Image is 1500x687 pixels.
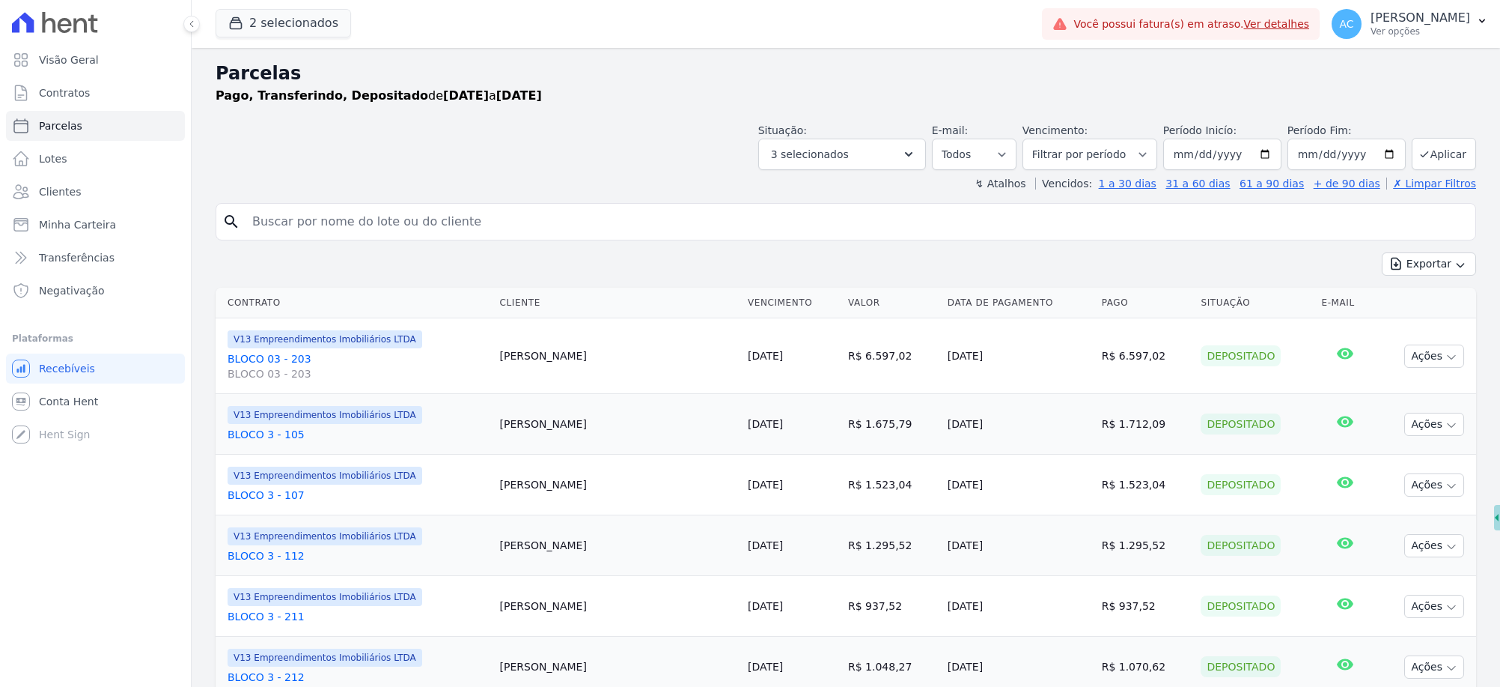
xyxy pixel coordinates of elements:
div: Depositado [1201,345,1281,366]
a: [DATE] [748,661,783,673]
th: Pago [1096,288,1195,318]
div: Depositado [1201,596,1281,617]
th: Situação [1195,288,1315,318]
button: Ações [1404,595,1464,618]
label: ↯ Atalhos [975,178,1025,190]
th: Valor [842,288,942,318]
a: Recebíveis [6,354,185,384]
button: Ações [1404,534,1464,557]
span: V13 Empreendimentos Imobiliários LTDA [228,649,422,667]
a: Transferências [6,243,185,273]
a: [DATE] [748,479,783,491]
a: ✗ Limpar Filtros [1386,178,1476,190]
button: AC [PERSON_NAME] Ver opções [1320,3,1500,45]
td: R$ 1.295,52 [842,515,942,576]
span: Contratos [39,85,90,100]
span: Recebíveis [39,361,95,376]
button: Exportar [1382,252,1476,276]
label: E-mail: [932,124,969,136]
button: 3 selecionados [758,139,926,170]
span: Transferências [39,250,115,265]
label: Período Fim: [1287,123,1406,139]
button: Ações [1404,473,1464,497]
td: [PERSON_NAME] [494,455,742,515]
a: [DATE] [748,350,783,362]
span: V13 Empreendimentos Imobiliários LTDA [228,527,422,545]
span: Negativação [39,283,105,298]
a: + de 90 dias [1314,178,1380,190]
label: Vencimento: [1022,124,1088,136]
th: Vencimento [742,288,842,318]
strong: Pago, Transferindo, Depositado [216,88,428,103]
div: Depositado [1201,535,1281,556]
span: V13 Empreendimentos Imobiliários LTDA [228,406,422,424]
a: Negativação [6,276,185,306]
td: R$ 1.295,52 [1096,515,1195,576]
p: Ver opções [1371,25,1470,37]
th: Cliente [494,288,742,318]
td: R$ 1.523,04 [1096,455,1195,515]
label: Período Inicío: [1163,124,1237,136]
td: [PERSON_NAME] [494,394,742,455]
a: [DATE] [748,600,783,612]
td: [DATE] [942,455,1096,515]
a: Visão Geral [6,45,185,75]
a: BLOCO 03 - 203BLOCO 03 - 203 [228,351,488,381]
a: BLOCO 3 - 212 [228,670,488,685]
button: Ações [1404,413,1464,436]
span: V13 Empreendimentos Imobiliários LTDA [228,330,422,348]
td: R$ 1.523,04 [842,455,942,515]
a: 1 a 30 dias [1099,178,1156,190]
a: BLOCO 3 - 105 [228,427,488,442]
a: Clientes [6,177,185,207]
td: [PERSON_NAME] [494,576,742,637]
td: R$ 937,52 [1096,576,1195,637]
a: 31 a 60 dias [1165,178,1230,190]
span: Parcelas [39,118,82,133]
div: Plataformas [12,330,179,348]
td: R$ 1.675,79 [842,394,942,455]
label: Situação: [758,124,807,136]
button: Aplicar [1412,138,1476,170]
a: Ver detalhes [1244,18,1310,30]
td: R$ 1.712,09 [1096,394,1195,455]
th: Contrato [216,288,494,318]
span: 3 selecionados [771,145,849,163]
h2: Parcelas [216,60,1476,87]
span: V13 Empreendimentos Imobiliários LTDA [228,467,422,485]
button: Ações [1404,345,1464,368]
div: Depositado [1201,414,1281,435]
a: [DATE] [748,539,783,551]
td: R$ 6.597,02 [842,318,942,394]
span: Você possui fatura(s) em atraso. [1073,16,1309,32]
i: search [222,213,240,231]
a: [DATE] [748,418,783,430]
span: Lotes [39,151,67,166]
th: Data de Pagamento [942,288,1096,318]
span: Minha Carteira [39,217,116,232]
span: Visão Geral [39,52,99,67]
span: AC [1340,19,1354,29]
a: Conta Hent [6,387,185,417]
span: V13 Empreendimentos Imobiliários LTDA [228,588,422,606]
span: BLOCO 03 - 203 [228,366,488,381]
button: Ações [1404,656,1464,679]
td: R$ 6.597,02 [1096,318,1195,394]
p: de a [216,87,542,105]
td: [PERSON_NAME] [494,318,742,394]
strong: [DATE] [496,88,542,103]
a: Minha Carteira [6,210,185,240]
a: 61 a 90 dias [1240,178,1304,190]
td: [DATE] [942,576,1096,637]
a: BLOCO 3 - 112 [228,548,488,563]
td: [PERSON_NAME] [494,515,742,576]
label: Vencidos: [1035,178,1092,190]
a: BLOCO 3 - 107 [228,488,488,503]
button: 2 selecionados [216,9,351,37]
td: [DATE] [942,515,1096,576]
div: Depositado [1201,656,1281,677]
td: R$ 937,52 [842,576,942,637]
a: Parcelas [6,111,185,141]
th: E-mail [1315,288,1374,318]
div: Depositado [1201,474,1281,495]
